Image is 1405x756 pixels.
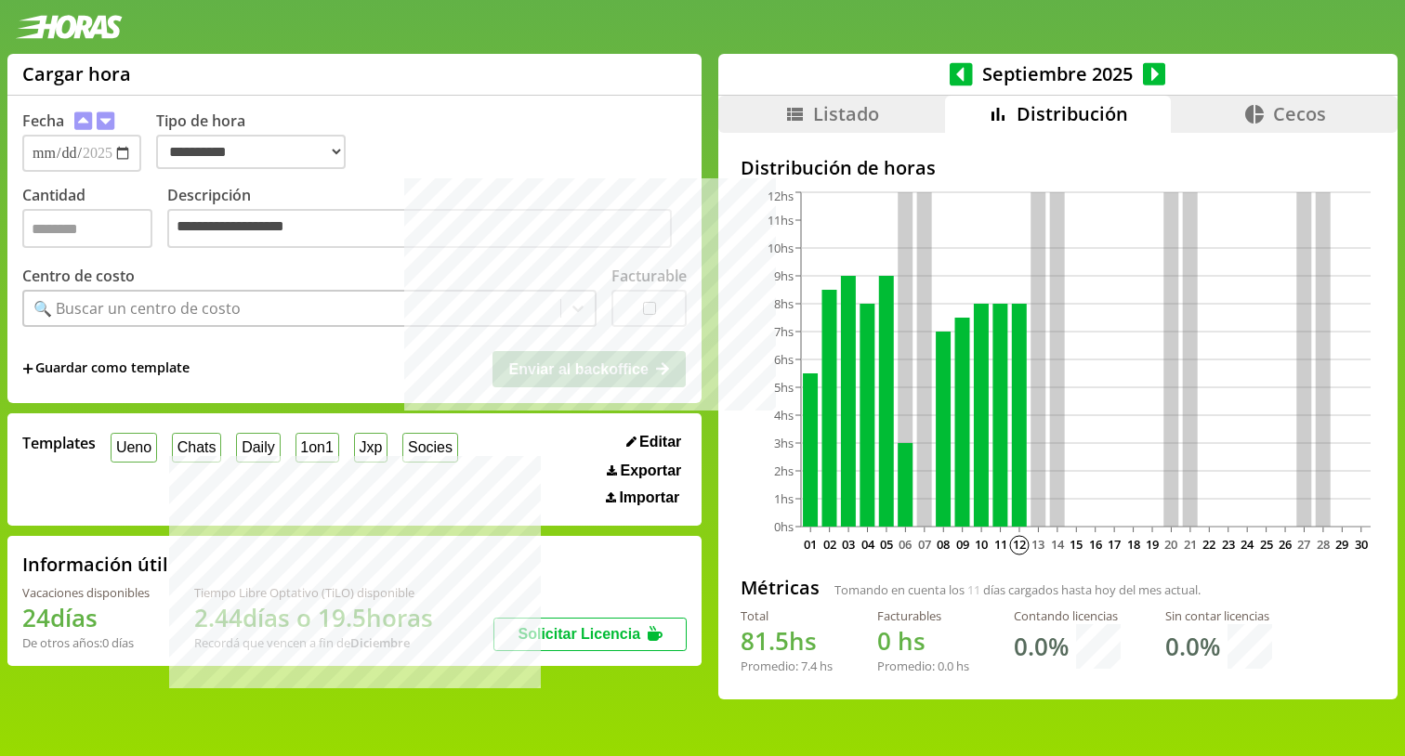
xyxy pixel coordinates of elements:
[823,536,836,553] text: 02
[172,433,221,462] button: Chats
[1051,536,1065,553] text: 14
[619,489,679,506] span: Importar
[22,209,152,249] input: Cantidad
[768,188,794,204] tspan: 12hs
[1126,536,1139,553] text: 18
[975,536,988,553] text: 10
[167,209,672,248] textarea: Descripción
[22,634,150,651] div: De otros años: 0 días
[194,584,433,601] div: Tiempo Libre Optativo (TiLO) disponible
[1355,536,1368,553] text: 30
[1014,607,1121,624] div: Contando licencias
[774,267,794,284] tspan: 9hs
[1241,536,1254,553] text: 24
[741,607,833,624] div: Total
[774,435,794,451] tspan: 3hs
[741,155,1375,180] h2: Distribución de horas
[22,111,64,131] label: Fecha
[1070,536,1083,553] text: 15
[1260,536,1273,553] text: 25
[804,536,817,553] text: 01
[834,581,1201,598] span: Tomando en cuenta los días cargados hasta hoy del mes actual.
[899,536,912,553] text: 06
[236,433,280,462] button: Daily
[1014,630,1069,663] h1: 0.0 %
[22,584,150,601] div: Vacaciones disponibles
[1108,536,1121,553] text: 17
[167,185,687,253] label: Descripción
[938,658,953,674] span: 0.0
[801,658,817,674] span: 7.4
[350,634,410,651] b: Diciembre
[15,15,123,39] img: logotipo
[22,185,167,253] label: Cantidad
[1297,536,1310,553] text: 27
[518,626,640,642] span: Solicitar Licencia
[774,407,794,424] tspan: 4hs
[967,581,980,598] span: 11
[774,351,794,368] tspan: 6hs
[1165,630,1220,663] h1: 0.0 %
[768,240,794,256] tspan: 10hs
[877,658,969,674] div: Promedio: hs
[937,536,950,553] text: 08
[493,618,687,651] button: Solicitar Licencia
[22,61,131,86] h1: Cargar hora
[295,433,339,462] button: 1on1
[774,323,794,340] tspan: 7hs
[956,536,969,553] text: 09
[1273,101,1326,126] span: Cecos
[621,433,688,451] button: Editar
[1222,536,1235,553] text: 23
[774,518,794,535] tspan: 0hs
[877,607,969,624] div: Facturables
[22,433,96,453] span: Templates
[774,490,794,507] tspan: 1hs
[1202,536,1215,553] text: 22
[111,433,157,462] button: Ueno
[877,624,891,658] span: 0
[22,601,150,634] h1: 24 días
[918,536,931,553] text: 07
[880,536,893,553] text: 05
[156,135,346,169] select: Tipo de hora
[22,358,190,379] span: +Guardar como template
[33,298,241,319] div: 🔍 Buscar un centro de costo
[1165,607,1272,624] div: Sin contar licencias
[22,266,135,286] label: Centro de costo
[1335,536,1348,553] text: 29
[194,634,433,651] div: Recordá que vencen a fin de
[1164,536,1177,553] text: 20
[1184,536,1197,553] text: 21
[973,61,1143,86] span: Septiembre 2025
[842,536,855,553] text: 03
[1089,536,1102,553] text: 16
[639,434,681,450] span: Editar
[1017,101,1128,126] span: Distribución
[993,536,1006,553] text: 11
[1146,536,1159,553] text: 19
[621,463,682,479] span: Exportar
[22,552,168,577] h2: Información útil
[611,266,687,286] label: Facturable
[768,212,794,228] tspan: 11hs
[402,433,458,462] button: Socies
[741,658,833,674] div: Promedio: hs
[156,111,361,172] label: Tipo de hora
[741,624,833,658] h1: hs
[22,358,33,379] span: +
[741,575,820,600] h2: Métricas
[774,379,794,396] tspan: 5hs
[1031,536,1044,553] text: 13
[877,624,969,658] h1: hs
[1013,536,1026,553] text: 12
[194,601,433,634] h1: 2.44 días o 19.5 horas
[860,536,874,553] text: 04
[1317,536,1330,553] text: 28
[741,624,789,658] span: 81.5
[1279,536,1292,553] text: 26
[774,463,794,479] tspan: 2hs
[601,462,687,480] button: Exportar
[354,433,388,462] button: Jxp
[774,295,794,312] tspan: 8hs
